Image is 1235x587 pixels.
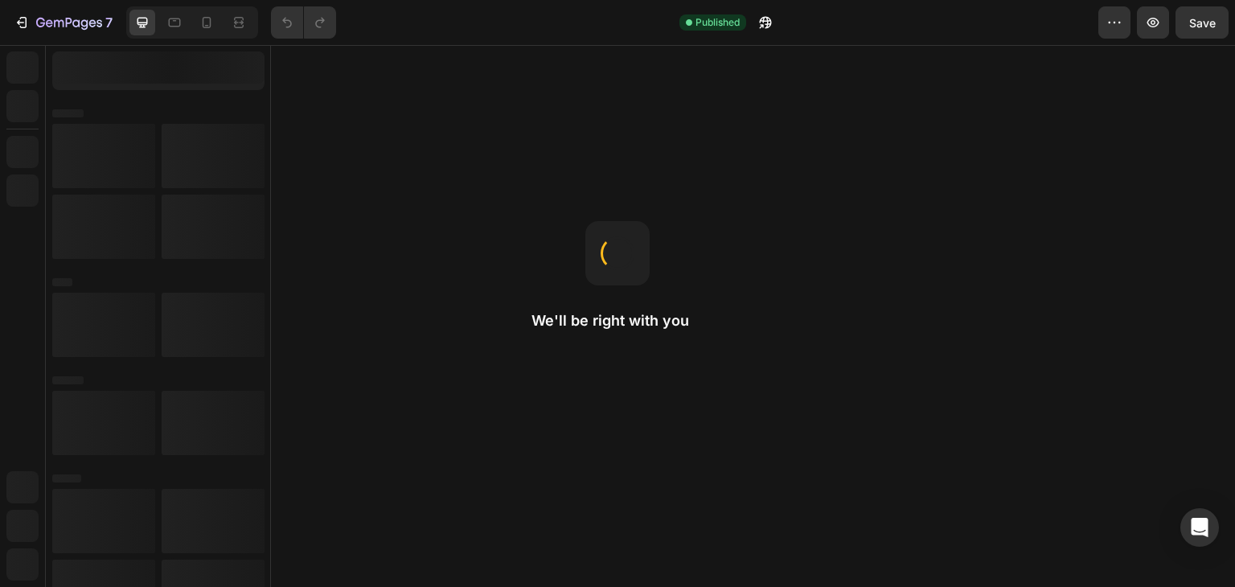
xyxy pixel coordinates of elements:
[105,13,113,32] p: 7
[695,15,740,30] span: Published
[1176,6,1229,39] button: Save
[1180,508,1219,547] div: Open Intercom Messenger
[271,6,336,39] div: Undo/Redo
[6,6,120,39] button: 7
[1189,16,1216,30] span: Save
[531,311,704,330] h2: We'll be right with you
